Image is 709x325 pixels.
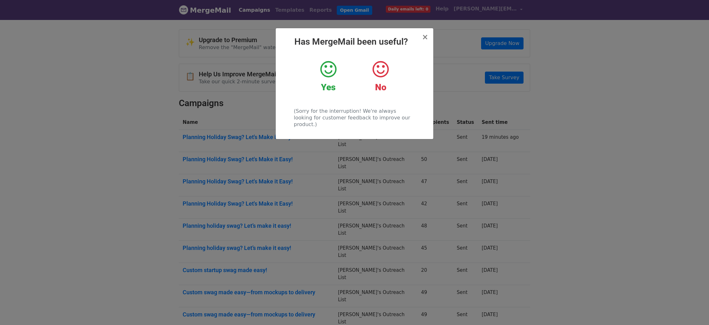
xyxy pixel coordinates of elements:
h2: Has MergeMail been useful? [281,36,428,47]
strong: Yes [321,82,336,92]
a: No [359,60,402,93]
strong: No [375,82,386,92]
p: (Sorry for the interruption! We're always looking for customer feedback to improve our product.) [294,108,415,128]
span: × [422,33,428,41]
button: Close [422,33,428,41]
a: Yes [307,60,350,93]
